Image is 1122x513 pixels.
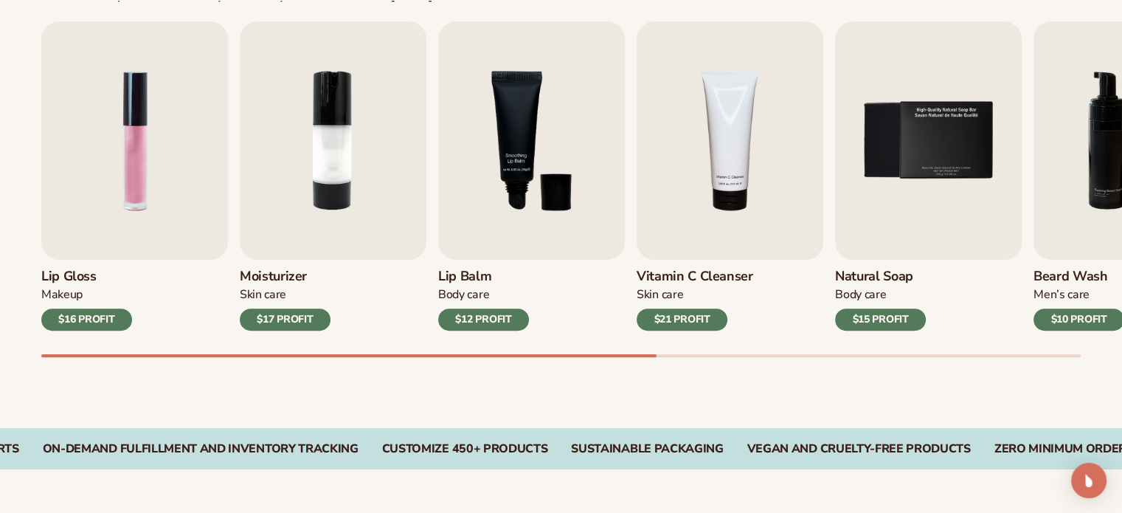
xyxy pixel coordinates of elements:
a: 5 / 9 [835,21,1022,331]
div: Open Intercom Messenger [1071,463,1107,498]
div: Skin Care [637,287,753,303]
h3: Lip Gloss [41,269,132,285]
a: 3 / 9 [438,21,625,331]
div: Body Care [835,287,926,303]
div: $17 PROFIT [240,309,330,331]
div: $16 PROFIT [41,309,132,331]
a: 1 / 9 [41,21,228,331]
div: $21 PROFIT [637,309,727,331]
div: $15 PROFIT [835,309,926,331]
div: VEGAN AND CRUELTY-FREE PRODUCTS [747,442,971,456]
h3: Vitamin C Cleanser [637,269,753,285]
div: $12 PROFIT [438,309,529,331]
div: Body Care [438,287,529,303]
div: Makeup [41,287,132,303]
h3: Natural Soap [835,269,926,285]
div: On-Demand Fulfillment and Inventory Tracking [43,442,359,456]
a: 2 / 9 [240,21,426,331]
div: SUSTAINABLE PACKAGING [571,442,723,456]
div: CUSTOMIZE 450+ PRODUCTS [382,442,548,456]
div: Skin Care [240,287,330,303]
h3: Lip Balm [438,269,529,285]
h3: Moisturizer [240,269,330,285]
a: 4 / 9 [637,21,823,331]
